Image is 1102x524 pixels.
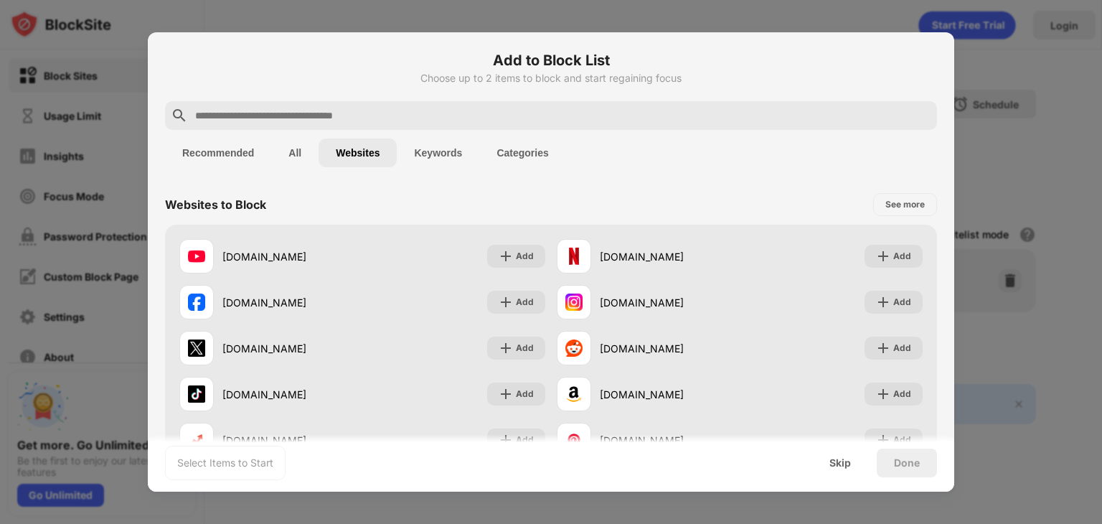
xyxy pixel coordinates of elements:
div: Skip [829,457,851,469]
div: [DOMAIN_NAME] [222,433,362,448]
img: favicons [188,431,205,449]
div: Add [516,295,534,309]
div: [DOMAIN_NAME] [600,295,740,310]
div: Add [893,295,911,309]
img: favicons [565,294,583,311]
div: [DOMAIN_NAME] [600,433,740,448]
div: Choose up to 2 items to block and start regaining focus [165,72,937,84]
button: Recommended [165,139,271,167]
div: [DOMAIN_NAME] [600,387,740,402]
div: [DOMAIN_NAME] [222,341,362,356]
img: favicons [565,385,583,403]
div: [DOMAIN_NAME] [222,249,362,264]
div: [DOMAIN_NAME] [222,387,362,402]
button: All [271,139,319,167]
img: favicons [188,248,205,265]
div: Add [516,341,534,355]
h6: Add to Block List [165,50,937,71]
div: Websites to Block [165,197,266,212]
div: Add [893,387,911,401]
img: favicons [565,431,583,449]
button: Websites [319,139,397,167]
div: Add [516,433,534,447]
div: [DOMAIN_NAME] [600,341,740,356]
div: Add [893,341,911,355]
div: Add [893,433,911,447]
div: Done [894,457,920,469]
div: Add [893,249,911,263]
div: [DOMAIN_NAME] [600,249,740,264]
div: [DOMAIN_NAME] [222,295,362,310]
img: favicons [188,385,205,403]
div: See more [885,197,925,212]
img: favicons [188,294,205,311]
img: favicons [188,340,205,357]
div: Select Items to Start [177,456,273,470]
img: favicons [565,340,583,357]
div: Add [516,387,534,401]
button: Categories [479,139,565,167]
button: Keywords [397,139,479,167]
img: favicons [565,248,583,265]
img: search.svg [171,107,188,124]
div: Add [516,249,534,263]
